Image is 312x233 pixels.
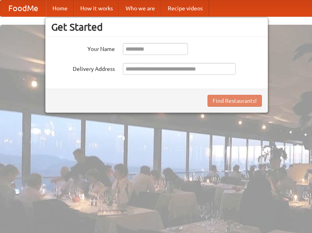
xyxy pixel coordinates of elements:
[207,95,262,107] button: Find Restaurants!
[161,0,209,16] a: Recipe videos
[0,0,46,16] a: FoodMe
[51,63,115,73] label: Delivery Address
[51,21,262,33] h3: Get Started
[119,0,161,16] a: Who we are
[46,0,74,16] a: Home
[51,43,115,53] label: Your Name
[74,0,119,16] a: How it works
